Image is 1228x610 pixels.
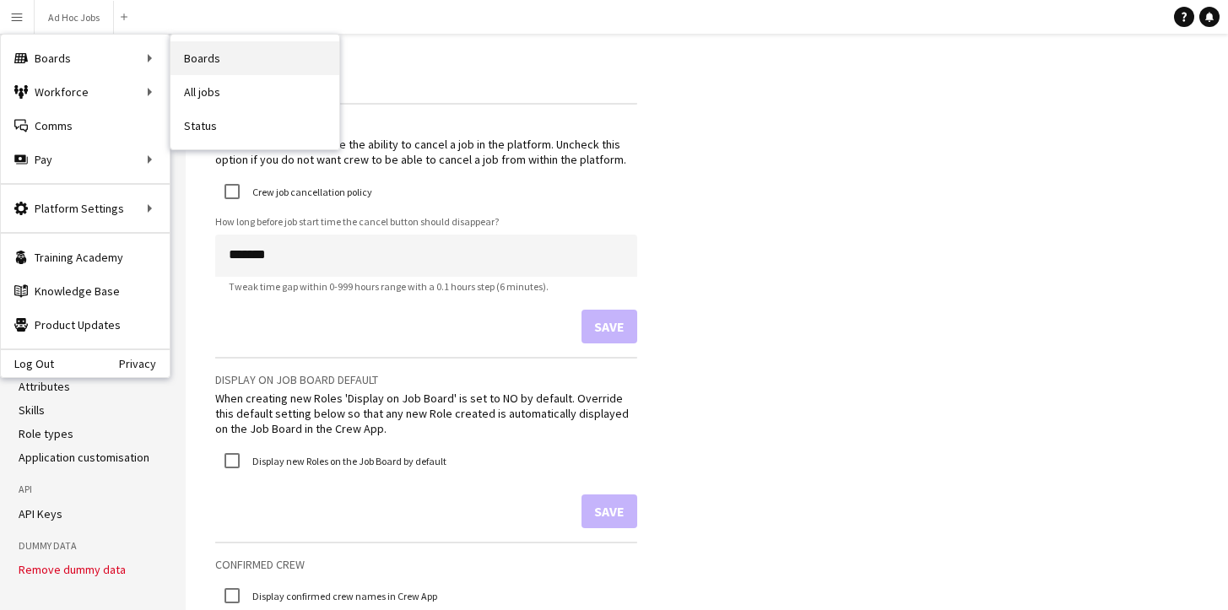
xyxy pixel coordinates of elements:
[249,454,446,467] label: Display new Roles on the Job Board by default
[249,589,437,602] label: Display confirmed crew names in Crew App
[170,109,339,143] a: Status
[19,379,70,394] a: Attributes
[1,308,170,342] a: Product Updates
[215,215,637,228] label: How long before job start time the cancel button should disappear?
[19,506,62,521] a: API Keys
[215,64,637,89] h1: Settings
[1,143,170,176] div: Pay
[170,41,339,75] a: Boards
[215,118,637,133] h3: Cancellation policy
[215,391,637,437] div: When creating new Roles 'Display on Job Board' is set to NO by default. Override this default set...
[1,109,170,143] a: Comms
[215,137,637,167] div: When selected crew have the ability to cancel a job in the platform. Uncheck this option if you d...
[215,557,637,572] h3: Confirmed crew
[1,274,170,308] a: Knowledge Base
[19,482,167,497] h3: API
[249,185,372,197] label: Crew job cancellation policy
[215,280,562,293] span: Tweak time gap within 0-999 hours range with a 0.1 hours step (6 minutes).
[1,192,170,225] div: Platform Settings
[1,357,54,370] a: Log Out
[1,75,170,109] div: Workforce
[19,426,73,441] a: Role types
[19,563,126,576] button: Remove dummy data
[119,357,170,370] a: Privacy
[35,1,114,34] button: Ad Hoc Jobs
[19,450,149,465] a: Application customisation
[215,372,637,387] h3: Display on job board default
[1,41,170,75] div: Boards
[19,402,45,418] a: Skills
[1,240,170,274] a: Training Academy
[19,538,167,553] h3: Dummy Data
[170,75,339,109] a: All jobs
